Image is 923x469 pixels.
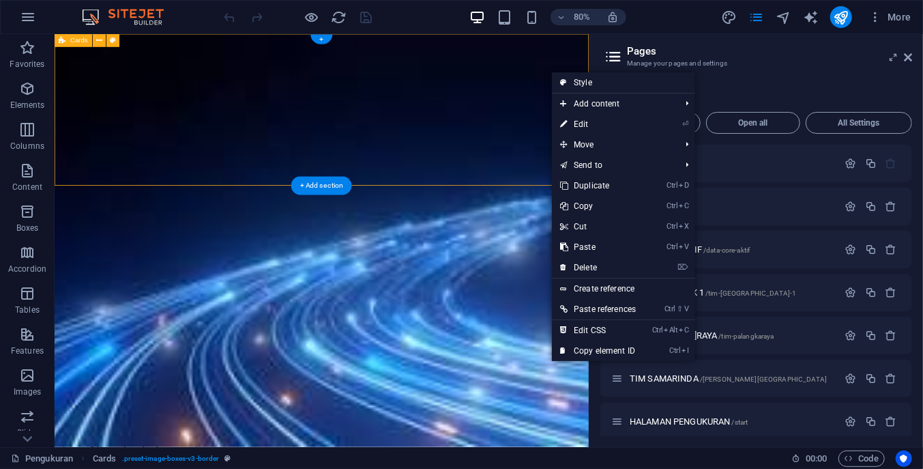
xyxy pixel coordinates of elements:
[776,10,791,25] i: Navigator
[291,177,352,195] div: + Add section
[626,202,838,211] div: Privacy/privacy
[885,330,897,341] div: Remove
[16,223,39,233] p: Boxes
[776,9,792,25] button: navigator
[868,10,911,24] span: More
[224,455,231,462] i: This element is a customizable preset
[78,9,181,25] img: Editor Logo
[11,345,44,356] p: Features
[806,451,827,467] span: 00 00
[845,451,879,467] span: Code
[600,81,912,106] div: Language Tabs
[712,119,794,127] span: Open all
[677,304,683,313] i: ⇧
[552,237,644,257] a: CtrlVPaste
[677,263,688,272] i: ⌦
[885,287,897,298] div: Remove
[630,330,774,341] span: Click to open page
[703,246,750,254] span: /data-core-aktif
[552,299,644,319] a: Ctrl⇧VPaste references
[552,175,644,196] a: CtrlDDuplicate
[552,320,644,341] a: CtrlAltCEdit CSS
[682,346,689,355] i: I
[571,9,593,25] h6: 80%
[679,222,689,231] i: X
[865,201,877,212] div: Duplicate
[679,326,689,335] i: C
[830,6,852,28] button: publish
[845,244,857,255] div: Settings
[670,346,681,355] i: Ctrl
[552,114,644,134] a: ⏎Edit
[667,181,678,190] i: Ctrl
[552,134,675,155] span: Move
[667,242,678,251] i: Ctrl
[630,287,796,298] span: TIM PONTIANAK 1
[885,244,897,255] div: Remove
[12,182,42,193] p: Content
[885,416,897,427] div: Remove
[15,304,40,315] p: Tables
[721,10,737,25] i: Design (Ctrl+Alt+Y)
[331,9,347,25] button: reload
[845,330,857,341] div: Settings
[803,10,819,25] i: AI Writer
[552,257,644,278] a: ⌦Delete
[865,287,877,298] div: Duplicate
[630,416,748,427] span: Click to open page
[845,158,857,169] div: Settings
[10,100,45,111] p: Elements
[721,9,737,25] button: design
[311,35,332,44] div: +
[93,451,231,467] nav: breadcrumb
[896,451,912,467] button: Usercentrics
[664,304,675,313] i: Ctrl
[552,341,644,361] a: CtrlICopy element ID
[679,201,689,210] i: C
[652,326,663,335] i: Ctrl
[304,9,320,25] button: Click here to leave preview mode and continue editing
[667,201,678,210] i: Ctrl
[833,10,849,25] i: Publish
[10,59,44,70] p: Favorites
[626,245,838,254] div: DATA CORE AKTIF/data-core-aktif
[865,244,877,255] div: Duplicate
[627,45,912,57] h2: Pages
[626,374,838,383] div: TIM SAMARINDA/[PERSON_NAME][GEOGRAPHIC_DATA]
[865,158,877,169] div: Duplicate
[815,453,817,464] span: :
[791,451,827,467] h6: Session time
[10,141,44,152] p: Columns
[552,279,695,299] a: Create reference
[667,222,678,231] i: Ctrl
[14,386,42,397] p: Images
[865,416,877,427] div: Duplicate
[606,11,619,23] i: On resize automatically adjust zoom level to fit chosen device.
[552,72,695,93] a: Style
[812,119,906,127] span: All Settings
[626,331,838,340] div: [PERSON_NAME]RAYA/tim-palangkaraya
[630,373,827,384] span: Click to open page
[70,38,88,44] span: Cards
[11,451,73,467] a: Click to cancel selection. Double-click to open Pages
[679,181,689,190] i: D
[865,373,877,384] div: Duplicate
[93,451,116,467] span: Click to select. Double-click to edit
[679,242,689,251] i: V
[838,451,885,467] button: Code
[122,451,220,467] span: . preset-image-boxes-v3-border
[885,158,897,169] div: The startpage cannot be deleted
[627,57,885,70] h3: Manage your pages and settings
[748,10,764,25] i: Pages (Ctrl+Alt+S)
[806,112,912,134] button: All Settings
[705,289,796,297] span: /tim-[GEOGRAPHIC_DATA]-1
[682,119,688,128] i: ⏎
[885,373,897,384] div: Remove
[551,9,599,25] button: 80%
[8,264,46,274] p: Accordion
[863,6,917,28] button: More
[845,373,857,384] div: Settings
[626,288,838,297] div: TIM PONTIANAK 1/tim-[GEOGRAPHIC_DATA]-1
[684,304,688,313] i: V
[552,155,675,175] a: Send to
